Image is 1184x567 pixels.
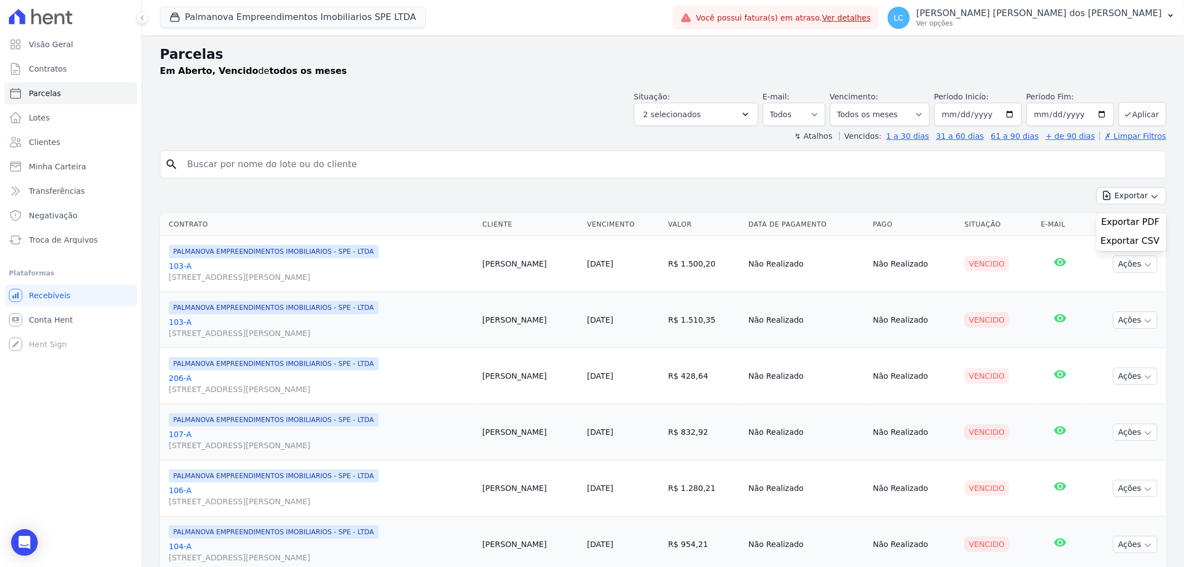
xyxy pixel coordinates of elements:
[169,525,379,539] span: PALMANOVA EMPREENDIMENTOS IMOBILIARIOS - SPE - LTDA
[822,13,871,22] a: Ver detalhes
[744,236,868,292] td: Não Realizado
[478,213,583,236] th: Cliente
[160,7,426,28] button: Palmanova Empreendimentos Imobiliarios SPE LTDA
[160,213,478,236] th: Contrato
[478,236,583,292] td: [PERSON_NAME]
[1036,213,1084,236] th: E-mail
[160,66,258,76] strong: Em Aberto, Vencido
[830,92,878,101] label: Vencimento:
[4,284,137,307] a: Recebíveis
[587,484,613,493] a: [DATE]
[4,180,137,202] a: Transferências
[744,292,868,348] td: Não Realizado
[991,132,1039,141] a: 61 a 90 dias
[4,33,137,56] a: Visão Geral
[664,404,744,460] td: R$ 832,92
[744,460,868,516] td: Não Realizado
[634,92,670,101] label: Situação:
[169,245,379,258] span: PALMANOVA EMPREENDIMENTOS IMOBILIARIOS - SPE - LTDA
[936,132,984,141] a: 31 a 60 dias
[960,213,1036,236] th: Situação
[169,469,379,483] span: PALMANOVA EMPREENDIMENTOS IMOBILIARIOS - SPE - LTDA
[869,236,960,292] td: Não Realizado
[664,213,744,236] th: Valor
[478,404,583,460] td: [PERSON_NAME]
[763,92,790,101] label: E-mail:
[583,213,664,236] th: Vencimento
[4,309,137,331] a: Conta Hent
[180,153,1161,175] input: Buscar por nome do lote ou do cliente
[11,529,38,556] div: Open Intercom Messenger
[29,314,73,325] span: Conta Hent
[744,404,868,460] td: Não Realizado
[4,82,137,104] a: Parcelas
[29,185,85,197] span: Transferências
[1113,368,1157,385] button: Ações
[169,272,473,283] span: [STREET_ADDRESS][PERSON_NAME]
[964,536,1009,552] div: Vencido
[1046,132,1095,141] a: + de 90 dias
[169,541,473,563] a: 104-A[STREET_ADDRESS][PERSON_NAME]
[29,63,67,74] span: Contratos
[1118,102,1166,126] button: Aplicar
[29,39,73,50] span: Visão Geral
[1113,536,1157,553] button: Ações
[696,12,871,24] span: Você possui fatura(s) em atraso.
[664,292,744,348] td: R$ 1.510,35
[29,88,61,99] span: Parcelas
[169,429,473,451] a: 107-A[STREET_ADDRESS][PERSON_NAME]
[964,424,1009,440] div: Vencido
[664,236,744,292] td: R$ 1.500,20
[744,213,868,236] th: Data de Pagamento
[169,328,473,339] span: [STREET_ADDRESS][PERSON_NAME]
[160,64,347,78] p: de
[934,92,989,101] label: Período Inicío:
[169,413,379,426] span: PALMANOVA EMPREENDIMENTOS IMOBILIARIOS - SPE - LTDA
[1096,187,1166,204] button: Exportar
[587,372,613,380] a: [DATE]
[478,292,583,348] td: [PERSON_NAME]
[794,132,832,141] label: ↯ Atalhos
[29,290,70,301] span: Recebíveis
[160,44,1166,64] h2: Parcelas
[964,368,1009,384] div: Vencido
[1113,312,1157,329] button: Ações
[29,210,78,221] span: Negativação
[169,384,473,395] span: [STREET_ADDRESS][PERSON_NAME]
[839,132,881,141] label: Vencidos:
[169,440,473,451] span: [STREET_ADDRESS][PERSON_NAME]
[478,460,583,516] td: [PERSON_NAME]
[169,373,473,395] a: 206-A[STREET_ADDRESS][PERSON_NAME]
[169,552,473,563] span: [STREET_ADDRESS][PERSON_NAME]
[29,234,98,245] span: Troca de Arquivos
[169,496,473,507] span: [STREET_ADDRESS][PERSON_NAME]
[869,213,960,236] th: Pago
[4,107,137,129] a: Lotes
[169,485,473,507] a: 106-A[STREET_ADDRESS][PERSON_NAME]
[964,480,1009,496] div: Vencido
[916,8,1162,19] p: [PERSON_NAME] [PERSON_NAME] dos [PERSON_NAME]
[869,292,960,348] td: Não Realizado
[165,158,178,171] i: search
[169,301,379,314] span: PALMANOVA EMPREENDIMENTOS IMOBILIARIOS - SPE - LTDA
[643,108,701,121] span: 2 selecionados
[879,2,1184,33] button: LC [PERSON_NAME] [PERSON_NAME] dos [PERSON_NAME] Ver opções
[4,229,137,251] a: Troca de Arquivos
[9,267,133,280] div: Plataformas
[634,103,758,126] button: 2 selecionados
[964,312,1009,328] div: Vencido
[4,131,137,153] a: Clientes
[587,428,613,436] a: [DATE]
[169,260,473,283] a: 103-A[STREET_ADDRESS][PERSON_NAME]
[269,66,347,76] strong: todos os meses
[1113,480,1157,497] button: Ações
[587,259,613,268] a: [DATE]
[886,132,929,141] a: 1 a 30 dias
[587,540,613,549] a: [DATE]
[1113,424,1157,441] button: Ações
[29,137,60,148] span: Clientes
[894,14,904,22] span: LC
[1101,235,1162,249] a: Exportar CSV
[869,404,960,460] td: Não Realizado
[4,58,137,80] a: Contratos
